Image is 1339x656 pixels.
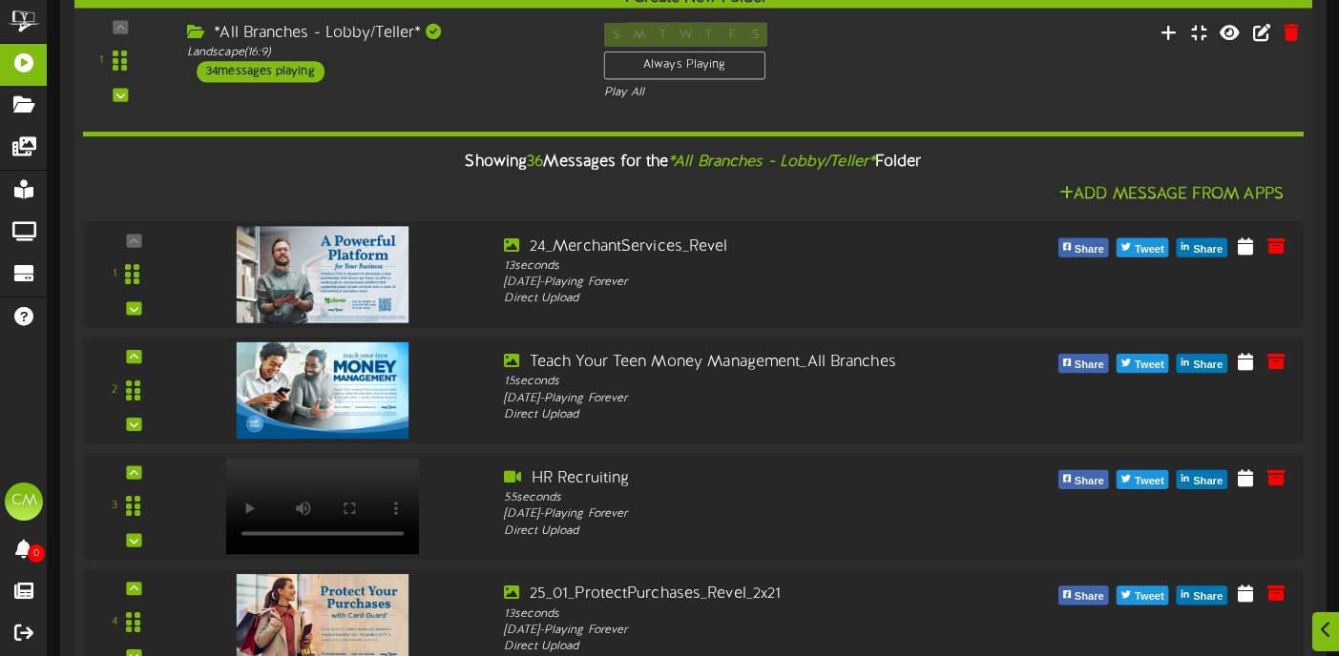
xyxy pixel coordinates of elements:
[197,61,324,82] div: 34 messages playing
[1071,471,1108,492] span: Share
[504,374,984,390] div: 15 seconds
[69,142,1319,183] div: Showing Messages for the Folder
[5,482,43,521] div: CM
[237,227,408,323] img: c2b77559-75ea-4194-bca7-f12596c7ad4e.jpg
[1189,471,1226,492] span: Share
[1177,470,1227,489] button: Share
[604,85,888,101] div: Play All
[504,468,984,490] div: HR Recruiting
[1131,356,1168,377] span: Tweet
[237,342,408,439] img: cc76e649-edb7-4a89-b085-b714895bcf89.jpg
[504,236,984,258] div: 24_MerchantServices_Revel
[1131,587,1168,608] span: Tweet
[504,523,984,540] div: Direct Upload
[1058,470,1109,489] button: Share
[504,292,984,308] div: Direct Upload
[504,490,984,506] div: 55 seconds
[1071,356,1108,377] span: Share
[1177,354,1227,373] button: Share
[1071,587,1108,608] span: Share
[1058,238,1109,257] button: Share
[504,584,984,605] div: 25_01_ProtectPurchases_Revel_2x21
[1177,586,1227,605] button: Share
[1131,471,1168,492] span: Tweet
[668,154,875,171] i: *All Branches - Lobby/Teller*
[28,544,45,563] span: 0
[1054,183,1289,207] button: Add Message From Apps
[1117,354,1169,373] button: Tweet
[1189,356,1226,377] span: Share
[504,352,984,374] div: Teach Your Teen Money Management_All Branches
[504,623,984,639] div: [DATE] - Playing Forever
[1117,238,1169,257] button: Tweet
[1117,470,1169,489] button: Tweet
[1189,239,1226,260] span: Share
[604,51,765,80] div: Always Playing
[1058,354,1109,373] button: Share
[504,506,984,523] div: [DATE] - Playing Forever
[504,605,984,622] div: 13 seconds
[1071,239,1108,260] span: Share
[504,391,984,407] div: [DATE] - Playing Forever
[527,154,543,171] span: 36
[1189,587,1226,608] span: Share
[504,275,984,291] div: [DATE] - Playing Forever
[1177,238,1227,257] button: Share
[1058,586,1109,605] button: Share
[504,258,984,275] div: 13 seconds
[1131,239,1168,260] span: Tweet
[187,23,575,45] div: *All Branches - Lobby/Teller*
[187,45,575,61] div: Landscape ( 16:9 )
[504,407,984,423] div: Direct Upload
[1117,586,1169,605] button: Tweet
[504,639,984,655] div: Direct Upload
